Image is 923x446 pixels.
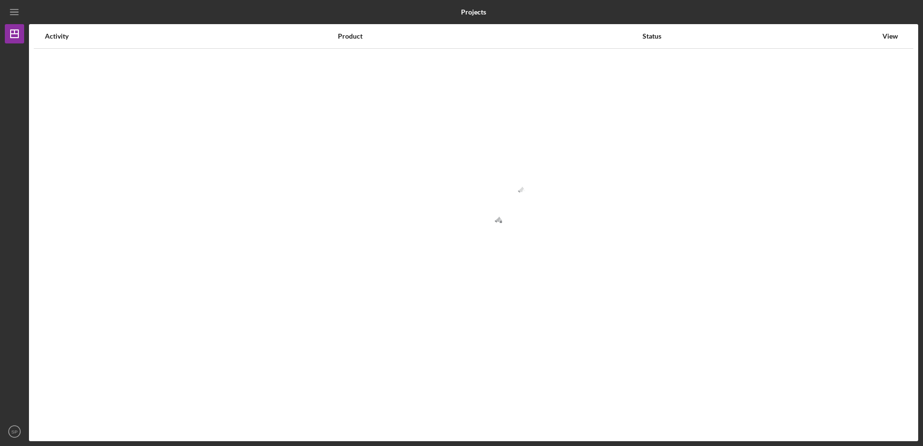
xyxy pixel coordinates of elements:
[643,32,877,40] div: Status
[45,32,337,40] div: Activity
[5,422,24,441] button: SP
[878,32,902,40] div: View
[338,32,642,40] div: Product
[12,429,18,434] text: SP
[461,8,486,16] b: Projects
